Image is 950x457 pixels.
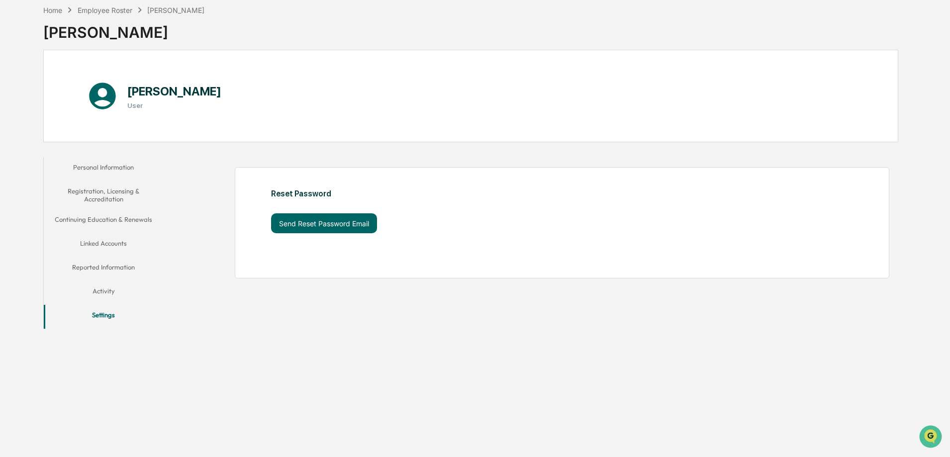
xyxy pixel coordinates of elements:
a: 🗄️Attestations [68,121,127,139]
a: 🖐️Preclearance [6,121,68,139]
h1: [PERSON_NAME] [127,84,221,98]
span: Data Lookup [20,144,63,154]
button: Personal Information [44,157,163,181]
div: 🖐️ [10,126,18,134]
button: Settings [44,305,163,329]
div: We're available if you need us! [34,86,126,94]
input: Clear [26,45,164,56]
button: Registration, Licensing & Accreditation [44,181,163,209]
span: Pylon [99,169,120,176]
div: Start new chat [34,76,163,86]
button: Start new chat [169,79,181,91]
a: Powered byPylon [70,168,120,176]
div: Reset Password [271,189,737,198]
h3: User [127,101,221,109]
div: Home [43,6,62,14]
div: secondary tabs example [44,157,163,329]
button: Reported Information [44,257,163,281]
div: Employee Roster [78,6,132,14]
p: How can we help? [10,21,181,37]
div: [PERSON_NAME] [43,15,204,41]
button: Linked Accounts [44,233,163,257]
span: Preclearance [20,125,64,135]
div: 🗄️ [72,126,80,134]
iframe: Open customer support [918,424,945,451]
button: Activity [44,281,163,305]
div: [PERSON_NAME] [147,6,204,14]
a: 🔎Data Lookup [6,140,67,158]
span: Attestations [82,125,123,135]
img: 1746055101610-c473b297-6a78-478c-a979-82029cc54cd1 [10,76,28,94]
div: 🔎 [10,145,18,153]
button: Continuing Education & Renewals [44,209,163,233]
button: Send Reset Password Email [271,213,377,233]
